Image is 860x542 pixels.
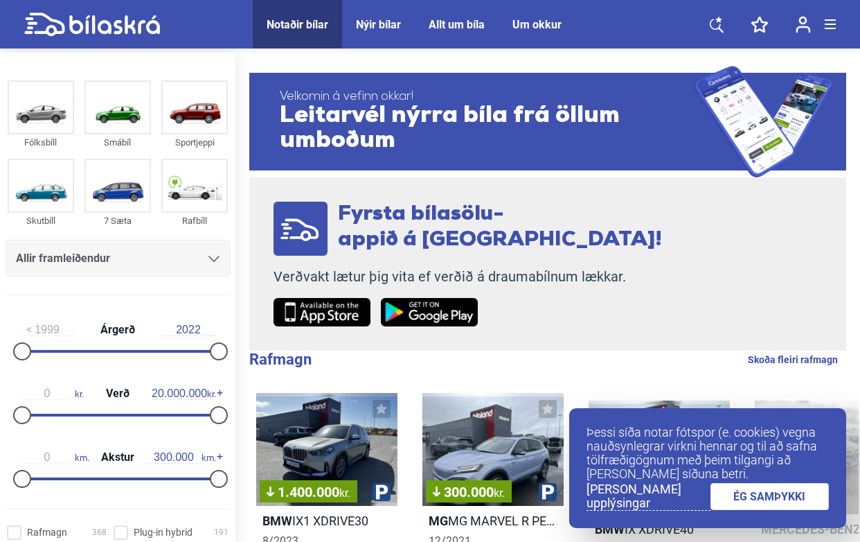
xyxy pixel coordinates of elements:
[494,487,505,500] span: kr.
[339,487,350,500] span: kr.
[796,16,811,33] img: user-login.svg
[16,249,110,268] span: Allir framleiðendur
[356,18,401,31] a: Nýir bílar
[433,485,505,499] span: 300.000
[280,90,694,104] span: Velkomin á vefinn okkar!
[84,134,151,150] div: Smábíl
[161,134,228,150] div: Sportjeppi
[8,134,74,150] div: Fólksbíll
[748,351,838,369] a: Skoða fleiri rafmagn
[98,452,138,463] span: Akstur
[267,18,328,31] a: Notaðir bílar
[102,388,133,399] span: Verð
[280,104,694,154] span: Leitarvél nýrra bíla frá öllum umboðum
[710,483,830,510] a: ÉG SAMÞYKKI
[92,525,107,540] span: 368
[586,426,829,481] p: Þessi síða notar fótspor (e. cookies) vegna nauðsynlegrar virkni hennar og til að safna tölfræðig...
[586,482,710,511] a: [PERSON_NAME] upplýsingar
[214,525,229,540] span: 191
[589,521,730,537] h2: IX XDRIVE40
[338,204,662,251] span: Fyrsta bílasölu- appið á [GEOGRAPHIC_DATA]!
[152,387,216,400] span: kr.
[19,387,84,400] span: kr.
[422,513,564,529] h2: MG MARVEL R PERFORMANCE 70KWH
[256,513,397,529] h2: IX1 XDRIVE30
[134,525,192,540] span: Plug-in hybrid
[8,213,74,229] div: Skutbíll
[512,18,562,31] a: Um okkur
[97,324,138,335] span: Árgerð
[19,451,89,464] span: km.
[595,522,625,536] b: BMW
[429,514,448,528] b: Mg
[429,18,485,31] a: Allt um bíla
[249,66,846,177] a: Velkomin á vefinn okkar!Leitarvél nýrra bíla frá öllum umboðum
[161,213,228,229] div: Rafbíll
[274,268,662,286] p: Verðvakt lætur þig vita ef verðið á draumabílnum lækkar.
[27,525,67,540] span: Rafmagn
[267,485,350,499] span: 1.400.000
[262,514,292,528] b: BMW
[146,451,216,464] span: km.
[249,351,312,368] b: Rafmagn
[84,213,151,229] div: 7 Sæta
